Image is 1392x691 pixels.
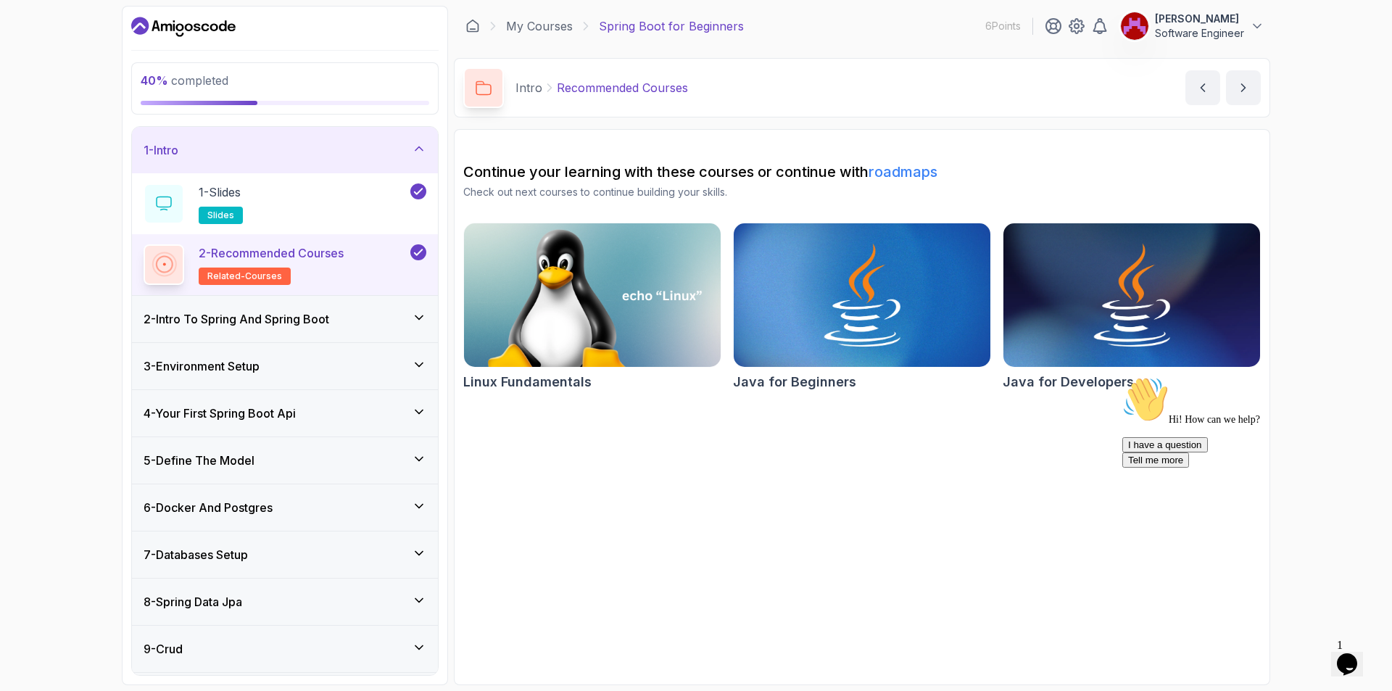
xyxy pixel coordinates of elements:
a: Linux Fundamentals cardLinux Fundamentals [463,223,721,392]
h2: Continue your learning with these courses or continue with [463,162,1261,182]
button: user profile image[PERSON_NAME]Software Engineer [1120,12,1264,41]
iframe: chat widget [1331,633,1377,676]
h2: Linux Fundamentals [463,372,592,392]
p: Intro [515,79,542,96]
h3: 8 - Spring Data Jpa [144,593,242,611]
p: 1 - Slides [199,183,241,201]
button: 2-Intro To Spring And Spring Boot [132,296,438,342]
span: related-courses [207,270,282,282]
h3: 6 - Docker And Postgres [144,499,273,516]
span: 40 % [141,73,168,88]
h3: 1 - Intro [144,141,178,159]
button: 8-Spring Data Jpa [132,579,438,625]
p: 2 - Recommended Courses [199,244,344,262]
button: 6-Docker And Postgres [132,484,438,531]
a: Java for Developers cardJava for Developers [1003,223,1261,392]
h3: 4 - Your First Spring Boot Api [144,405,296,422]
button: I have a question [6,67,91,82]
button: 2-Recommended Coursesrelated-courses [144,244,426,285]
h3: 7 - Databases Setup [144,546,248,563]
a: Dashboard [131,15,236,38]
span: Hi! How can we help? [6,44,144,54]
button: 7-Databases Setup [132,531,438,578]
div: 👋Hi! How can we help?I have a questionTell me more [6,6,267,97]
button: 4-Your First Spring Boot Api [132,390,438,436]
p: Spring Boot for Beginners [599,17,744,35]
p: Recommended Courses [557,79,688,96]
button: 1-Slidesslides [144,183,426,224]
button: next content [1226,70,1261,105]
img: Java for Developers card [1003,223,1260,367]
img: user profile image [1121,12,1148,40]
span: completed [141,73,228,88]
iframe: chat widget [1116,371,1377,626]
a: Dashboard [465,19,480,33]
h3: 3 - Environment Setup [144,357,260,375]
button: 9-Crud [132,626,438,672]
h3: 9 - Crud [144,640,183,658]
img: Linux Fundamentals card [464,223,721,367]
button: 5-Define The Model [132,437,438,484]
h3: 2 - Intro To Spring And Spring Boot [144,310,329,328]
a: roadmaps [869,163,937,181]
p: 6 Points [985,19,1021,33]
button: Tell me more [6,82,72,97]
img: :wave: [6,6,52,52]
button: 3-Environment Setup [132,343,438,389]
a: My Courses [506,17,573,35]
button: previous content [1185,70,1220,105]
a: Java for Beginners cardJava for Beginners [733,223,991,392]
h2: Java for Beginners [733,372,856,392]
p: Check out next courses to continue building your skills. [463,185,1261,199]
h2: Java for Developers [1003,372,1134,392]
img: Java for Beginners card [734,223,990,367]
span: slides [207,210,234,221]
p: Software Engineer [1155,26,1244,41]
h3: 5 - Define The Model [144,452,254,469]
p: [PERSON_NAME] [1155,12,1244,26]
button: 1-Intro [132,127,438,173]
